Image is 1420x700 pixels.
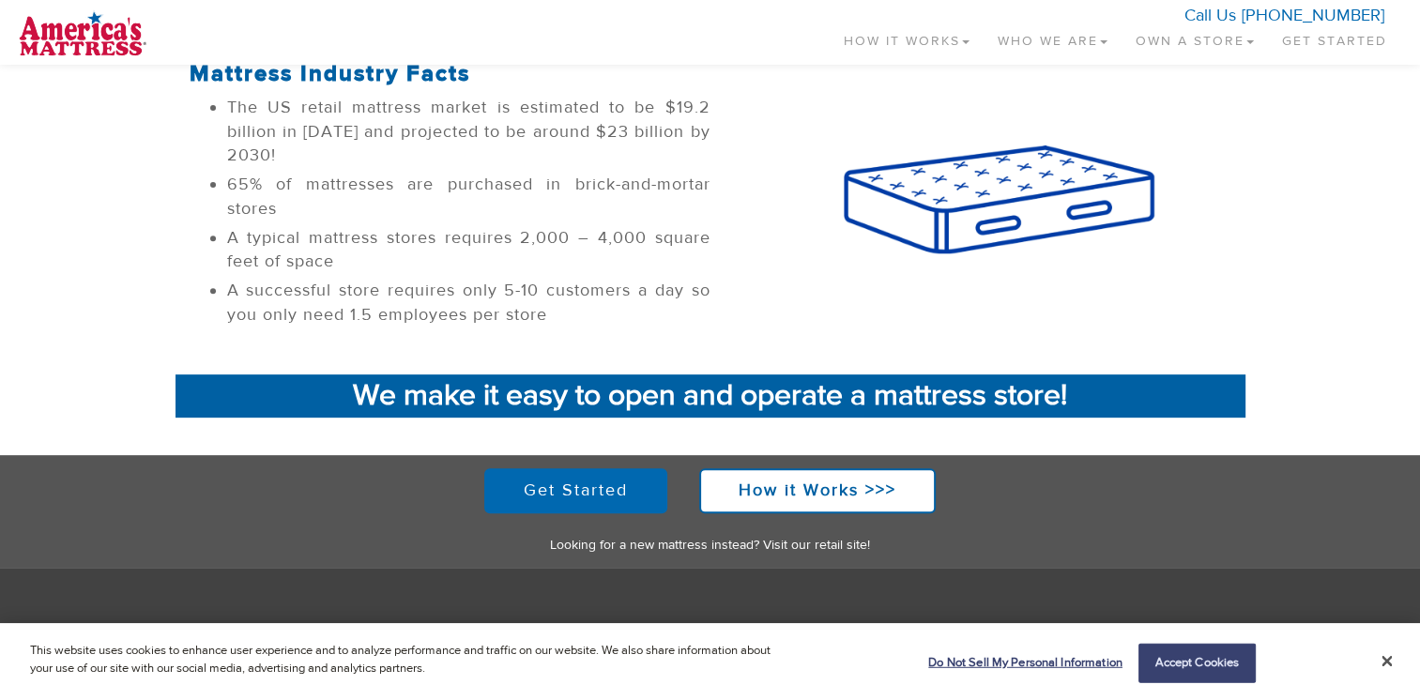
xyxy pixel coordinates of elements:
span: Call Us [1184,5,1236,26]
a: Who We Are [984,9,1122,65]
a: Looking for a new mattress instead? Visit our retail site! [550,537,870,554]
strong: How it Works >>> [739,479,896,501]
strong: We make it easy to open and operate a mattress store! [353,376,1067,414]
a: How It Works [830,9,984,65]
a: [PHONE_NUMBER] [1242,5,1384,26]
h2: Mattress Industry Facts [190,62,710,86]
a: Own a Store [1122,9,1268,65]
p: This website uses cookies to enhance user experience and to analyze performance and traffic on ou... [30,642,781,678]
button: Accept Cookies [1138,644,1256,683]
a: Get Started [1268,9,1401,65]
a: How it Works >>> [699,468,936,513]
li: 65% of mattresses are purchased in brick-and-mortar stores [227,173,710,221]
img: logo [19,9,146,56]
li: A successful store requires only 5-10 customers a day so you only need 1.5 employees per store [227,279,710,327]
button: Close [1382,653,1393,670]
button: Do Not Sell My Personal Information [919,645,1122,682]
a: Get Started [484,468,667,513]
li: A typical mattress stores requires 2,000 – 4,000 square feet of space [227,226,710,274]
li: The US retail mattress market is estimated to be $19.2 billion in [DATE] and projected to be arou... [227,96,710,168]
